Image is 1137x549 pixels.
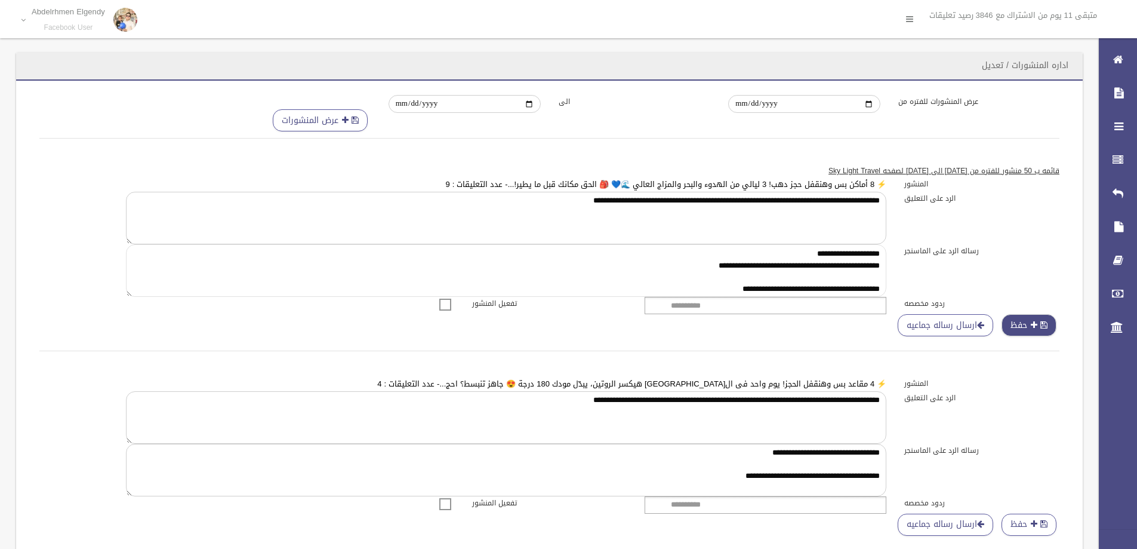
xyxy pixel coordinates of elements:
[898,514,993,536] a: ارسال رساله جماعيه
[377,376,886,391] a: ⚡ 4 مقاعد بس وهنقفل الحجز! يوم واحد فى ال[GEOGRAPHIC_DATA] هيكسر الروتين، يبدّل مودك 180 درجة 😍 ج...
[898,314,993,336] a: ارسال رساله جماعيه
[828,164,1059,177] u: قائمه ب 50 منشور للفتره من [DATE] الى [DATE] لصفحه Sky Light Travel
[32,23,105,32] small: Facebook User
[895,391,1068,404] label: الرد على التعليق
[445,177,886,192] a: ⚡ 8 أماكن بس وهنقفل حجز دهب! 3 ليالي من الهدوء والبحر والمزاج العالي 🌊💙 🎒 الحق مكانك قبل ما يطير!...
[1002,514,1056,536] button: حفظ
[32,7,105,16] p: Abdelrhmen Elgendy
[895,496,1068,510] label: ردود مخصصه
[895,444,1068,457] label: رساله الرد على الماسنجر
[967,54,1083,77] header: اداره المنشورات / تعديل
[895,377,1068,390] label: المنشور
[895,192,1068,205] label: الرد على التعليق
[895,244,1068,257] label: رساله الرد على الماسنجر
[895,177,1068,191] label: المنشور
[550,95,720,108] label: الى
[463,297,636,310] label: تفعيل المنشور
[273,109,368,131] button: عرض المنشورات
[463,496,636,510] label: تفعيل المنشور
[895,297,1068,310] label: ردود مخصصه
[889,95,1059,108] label: عرض المنشورات للفتره من
[1002,314,1056,336] button: حفظ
